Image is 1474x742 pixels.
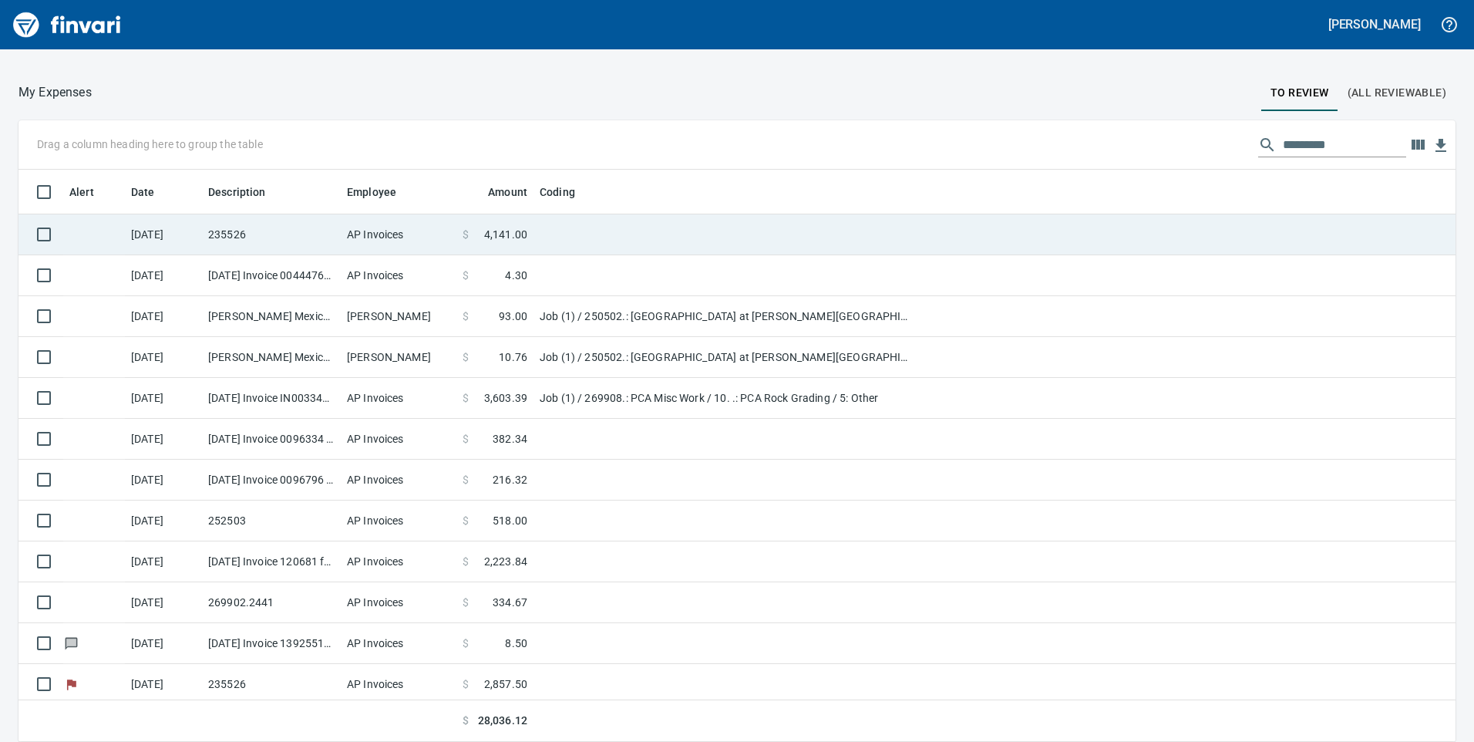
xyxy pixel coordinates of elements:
span: Alert [69,183,114,201]
td: [DATE] [125,419,202,460]
button: Choose columns to display [1406,133,1429,157]
span: 4,141.00 [484,227,527,242]
span: 216.32 [493,472,527,487]
td: AP Invoices [341,255,456,296]
span: Coding [540,183,595,201]
span: 8.50 [505,636,527,651]
td: [DATE] [125,460,202,501]
span: Employee [347,183,416,201]
td: 235526 [202,664,341,705]
span: Employee [347,183,396,201]
td: [DATE] Invoice 139255101 from GOOD TO GO CUSTOMER SERVICE CENTER (1-21898) [202,623,341,664]
span: 4.30 [505,268,527,283]
td: [DATE] [125,296,202,337]
span: $ [463,713,469,729]
td: [DATE] Invoice 0096796 from [PERSON_NAME] Enterprises Inc (1-10368) [202,460,341,501]
td: 235526 [202,214,341,255]
td: AP Invoices [341,460,456,501]
td: 252503 [202,501,341,541]
span: $ [463,472,469,487]
td: [DATE] [125,378,202,419]
td: AP Invoices [341,378,456,419]
span: 382.34 [493,431,527,447]
span: Flagged [63,679,79,689]
td: AP Invoices [341,419,456,460]
span: Date [131,183,175,201]
span: 518.00 [493,513,527,528]
td: AP Invoices [341,541,456,582]
td: AP Invoices [341,582,456,623]
td: AP Invoices [341,214,456,255]
td: [DATE] [125,255,202,296]
button: Download table [1429,134,1452,157]
span: $ [463,431,469,447]
td: AP Invoices [341,623,456,664]
td: [PERSON_NAME] Mexican Food Nampa ID [202,296,341,337]
td: [DATE] Invoice IN003344651 from [GEOGRAPHIC_DATA] Equipment Co. (1-11113) [202,378,341,419]
span: 10.76 [499,349,527,365]
td: AP Invoices [341,501,456,541]
span: $ [463,595,469,610]
p: My Expenses [19,83,92,102]
td: AP Invoices [341,664,456,705]
td: [DATE] Invoice 0044476536 from [MEDICAL_DATA] Industrial (1-30405) [202,255,341,296]
span: $ [463,513,469,528]
td: [DATE] [125,664,202,705]
span: $ [463,390,469,406]
span: 334.67 [493,595,527,610]
span: 2,223.84 [484,554,527,569]
span: 93.00 [499,309,527,324]
span: Has messages [63,638,79,648]
span: Coding [540,183,575,201]
button: [PERSON_NAME] [1324,12,1425,36]
span: Alert [69,183,94,201]
td: Job (1) / 250502.: [GEOGRAPHIC_DATA] at [PERSON_NAME][GEOGRAPHIC_DATA] / 1003. .: General Require... [533,337,919,378]
span: $ [463,676,469,692]
span: To Review [1270,83,1329,103]
td: [PERSON_NAME] Mexican Food Nampa ID [202,337,341,378]
td: [DATE] [125,214,202,255]
h5: [PERSON_NAME] [1328,16,1421,32]
span: $ [463,268,469,283]
span: 3,603.39 [484,390,527,406]
span: Date [131,183,155,201]
span: Description [208,183,266,201]
td: [DATE] [125,623,202,664]
td: [PERSON_NAME] [341,337,456,378]
span: $ [463,636,469,651]
span: Description [208,183,286,201]
img: Finvari [9,6,125,43]
span: $ [463,554,469,569]
span: (All Reviewable) [1348,83,1446,103]
span: Amount [468,183,527,201]
span: Amount [488,183,527,201]
td: Job (1) / 250502.: [GEOGRAPHIC_DATA] at [PERSON_NAME][GEOGRAPHIC_DATA] / 1003. .: General Require... [533,296,919,337]
td: [DATE] [125,337,202,378]
span: $ [463,227,469,242]
span: 28,036.12 [478,713,527,729]
span: 2,857.50 [484,676,527,692]
span: $ [463,349,469,365]
p: Drag a column heading here to group the table [37,137,263,152]
span: $ [463,309,469,324]
td: [DATE] [125,582,202,623]
td: [PERSON_NAME] [341,296,456,337]
td: [DATE] Invoice 0096334 from [PERSON_NAME] Enterprises Inc (1-10368) [202,419,341,460]
td: Job (1) / 269908.: PCA Misc Work / 10. .: PCA Rock Grading / 5: Other [533,378,919,419]
td: [DATE] [125,501,202,541]
nav: breadcrumb [19,83,92,102]
td: [DATE] Invoice 120681 from CONCRETE SPECIAL TIES, INC (1-11162) [202,541,341,582]
td: 269902.2441 [202,582,341,623]
td: [DATE] [125,541,202,582]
